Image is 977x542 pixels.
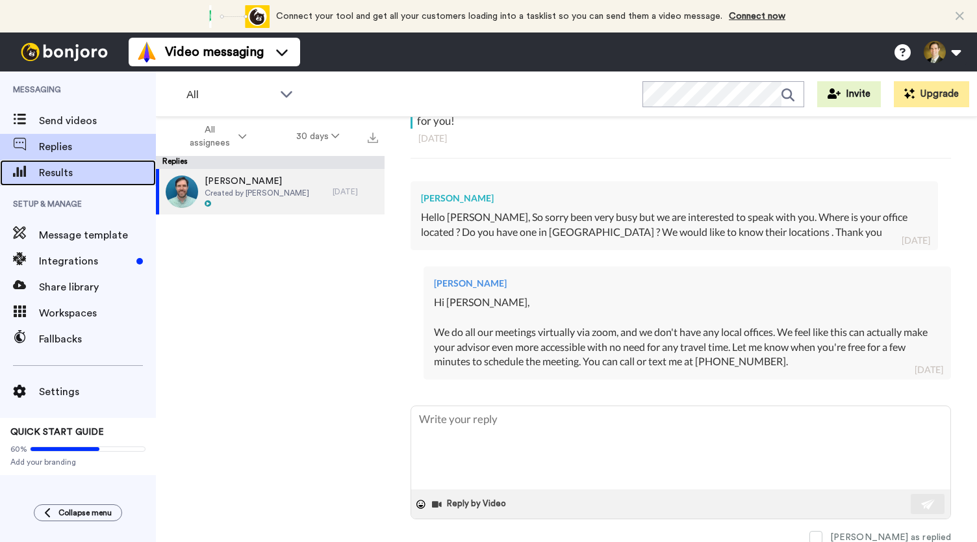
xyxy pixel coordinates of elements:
span: Send videos [39,113,156,129]
button: Invite [817,81,881,107]
button: 30 days [272,125,364,148]
span: Created by [PERSON_NAME] [205,188,309,198]
div: [DATE] [902,234,930,247]
button: Upgrade [894,81,969,107]
span: Video messaging [165,43,264,61]
img: 8aca385c-fdc8-4147-a0e8-a002c067f6cf-thumb.jpg [166,175,198,208]
span: Results [39,165,156,181]
span: Workspaces [39,305,156,321]
button: Export all results that match these filters now. [364,127,382,146]
img: send-white.svg [921,499,935,510]
span: [PERSON_NAME] [205,175,309,188]
span: Share library [39,279,156,295]
div: [DATE] [418,132,943,145]
a: [PERSON_NAME]Created by [PERSON_NAME][DATE] [156,169,385,214]
span: 60% [10,444,27,454]
div: [PERSON_NAME] [421,192,928,205]
span: Message template [39,227,156,243]
div: [DATE] [333,187,378,197]
div: [PERSON_NAME] [434,277,941,290]
span: Integrations [39,253,131,269]
div: Replies [156,156,385,169]
span: Add your branding [10,457,146,467]
img: vm-color.svg [136,42,157,62]
span: All [186,87,273,103]
span: QUICK START GUIDE [10,428,104,437]
span: All assignees [183,123,236,149]
div: [DATE] [915,363,943,376]
span: Replies [39,139,156,155]
span: Settings [39,384,156,400]
button: All assignees [159,118,272,155]
div: Hi [PERSON_NAME], We do all our meetings virtually via zoom, and we don't have any local offices.... [434,295,941,369]
span: Collapse menu [58,508,112,518]
span: Connect your tool and get all your customers loading into a tasklist so you can send them a video... [276,12,722,21]
div: Hello [PERSON_NAME], So sorry been very busy but we are interested to speak with you. Where is yo... [421,210,928,240]
button: Reply by Video [431,495,510,514]
img: export.svg [368,133,378,143]
button: Collapse menu [34,504,122,521]
a: Connect now [729,12,785,21]
div: animation [198,5,270,28]
span: Fallbacks [39,331,156,347]
img: bj-logo-header-white.svg [16,43,113,61]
